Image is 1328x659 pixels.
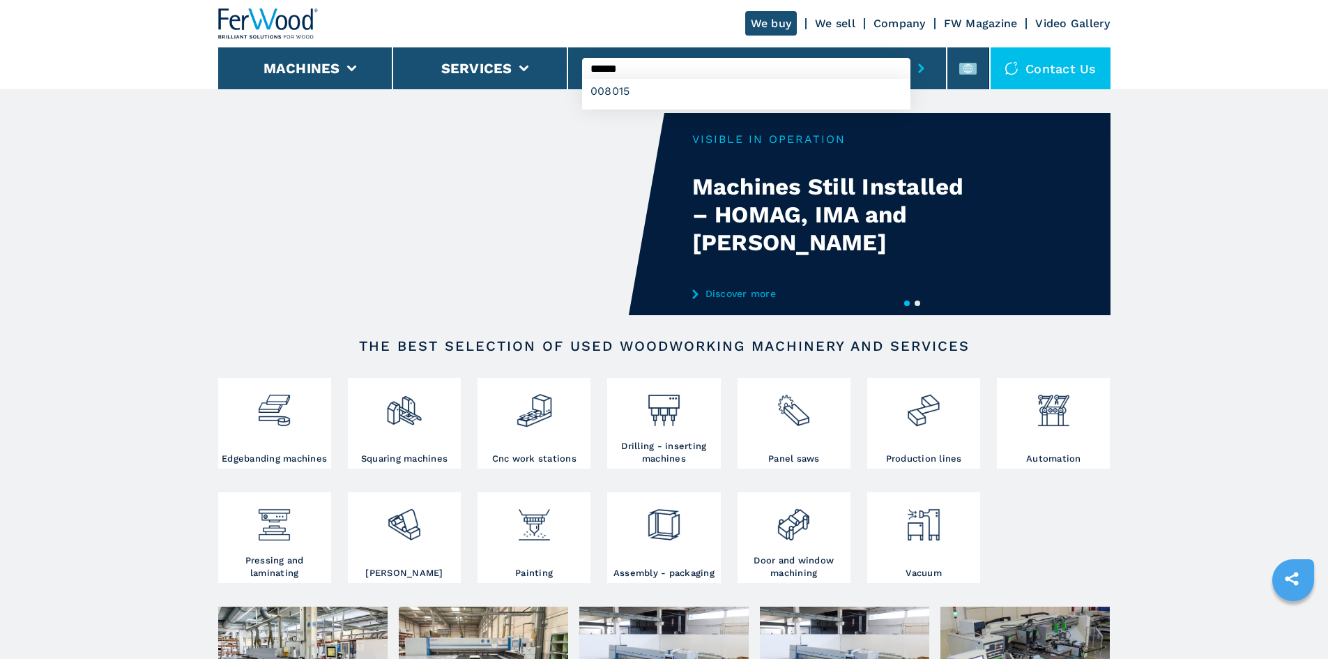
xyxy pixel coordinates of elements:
img: centro_di_lavoro_cnc_2.png [516,381,553,429]
img: bordatrici_1.png [256,381,293,429]
a: sharethis [1274,561,1309,596]
h3: Squaring machines [361,453,448,465]
img: levigatrici_2.png [386,496,422,543]
button: Services [441,60,512,77]
h3: Panel saws [768,453,820,465]
a: Pressing and laminating [218,492,331,583]
a: We buy [745,11,797,36]
a: [PERSON_NAME] [348,492,461,583]
img: lavorazione_porte_finestre_2.png [775,496,812,543]
div: 008015 [582,79,910,104]
button: Machines [264,60,340,77]
h2: The best selection of used woodworking machinery and services [263,338,1066,354]
img: squadratrici_2.png [386,381,422,429]
img: verniciatura_1.png [516,496,553,543]
h3: Pressing and laminating [222,554,328,580]
img: aspirazione_1.png [905,496,942,543]
img: pressa-strettoia.png [256,496,293,543]
a: Automation [997,378,1110,469]
a: Squaring machines [348,378,461,469]
img: foratrici_inseritrici_2.png [646,381,682,429]
h3: Automation [1026,453,1081,465]
h3: Drilling - inserting machines [611,440,717,465]
h3: Painting [515,567,553,580]
h3: [PERSON_NAME] [365,567,443,580]
img: Contact us [1005,61,1018,75]
img: montaggio_imballaggio_2.png [646,496,682,543]
img: Ferwood [218,8,319,39]
h3: Edgebanding machines [222,453,327,465]
video: Your browser does not support the video tag. [218,113,664,315]
a: Panel saws [738,378,850,469]
a: Cnc work stations [478,378,590,469]
a: Painting [478,492,590,583]
div: Contact us [991,47,1111,89]
a: Company [873,17,926,30]
a: We sell [815,17,855,30]
a: Assembly - packaging [607,492,720,583]
img: automazione.png [1035,381,1072,429]
a: Edgebanding machines [218,378,331,469]
h3: Door and window machining [741,554,847,580]
a: Drilling - inserting machines [607,378,720,469]
h3: Assembly - packaging [613,567,715,580]
a: Production lines [867,378,980,469]
a: Vacuum [867,492,980,583]
a: Video Gallery [1035,17,1110,30]
h3: Production lines [886,453,962,465]
a: Door and window machining [738,492,850,583]
a: Discover more [692,288,966,299]
img: sezionatrici_2.png [775,381,812,429]
iframe: Chat [1269,596,1318,649]
button: 2 [915,301,920,306]
img: linee_di_produzione_2.png [905,381,942,429]
button: submit-button [910,52,932,84]
h3: Cnc work stations [492,453,577,465]
button: 1 [904,301,910,306]
h3: Vacuum [906,567,942,580]
a: FW Magazine [944,17,1018,30]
